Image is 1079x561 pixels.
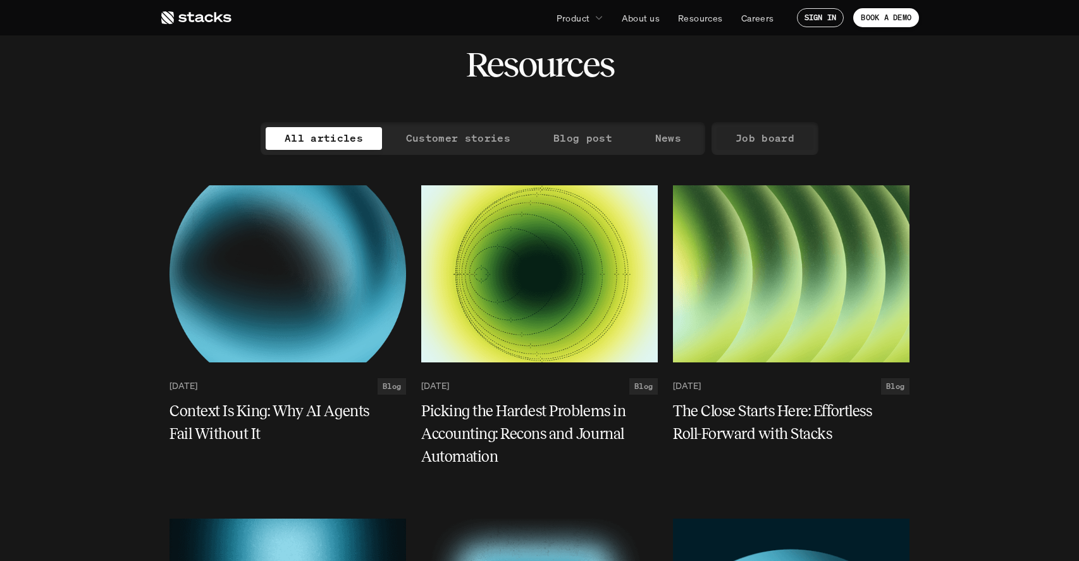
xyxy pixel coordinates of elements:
h2: Blog [886,382,904,391]
p: News [655,129,681,147]
h2: Blog [634,382,653,391]
p: [DATE] [673,381,701,391]
p: SIGN IN [805,13,837,22]
a: Job board [717,127,813,150]
a: [DATE]Blog [673,378,909,395]
a: Picking the Hardest Problems in Accounting: Recons and Journal Automation [421,400,658,468]
p: Customer stories [406,129,510,147]
p: [DATE] [170,381,197,391]
a: News [636,127,700,150]
a: [DATE]Blog [421,378,658,395]
a: Context Is King: Why AI Agents Fail Without It [170,400,406,445]
a: Privacy Policy [190,57,244,67]
h5: Picking the Hardest Problems in Accounting: Recons and Journal Automation [421,400,643,468]
a: Blog post [534,127,631,150]
a: The Close Starts Here: Effortless Roll-Forward with Stacks [673,400,909,445]
a: All articles [266,127,382,150]
a: About us [614,6,667,29]
h2: Resources [466,45,614,84]
p: BOOK A DEMO [861,13,911,22]
a: Careers [734,6,782,29]
p: Blog post [553,129,612,147]
a: Customer stories [387,127,529,150]
p: All articles [285,129,363,147]
a: [DATE]Blog [170,378,406,395]
p: Product [557,11,590,25]
p: [DATE] [421,381,449,391]
h5: The Close Starts Here: Effortless Roll-Forward with Stacks [673,400,894,445]
p: About us [622,11,660,25]
h5: Context Is King: Why AI Agents Fail Without It [170,400,391,445]
p: Careers [741,11,774,25]
a: SIGN IN [797,8,844,27]
h2: Blog [383,382,401,391]
a: BOOK A DEMO [853,8,919,27]
p: Job board [736,129,794,147]
a: Resources [670,6,731,29]
p: Resources [678,11,723,25]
